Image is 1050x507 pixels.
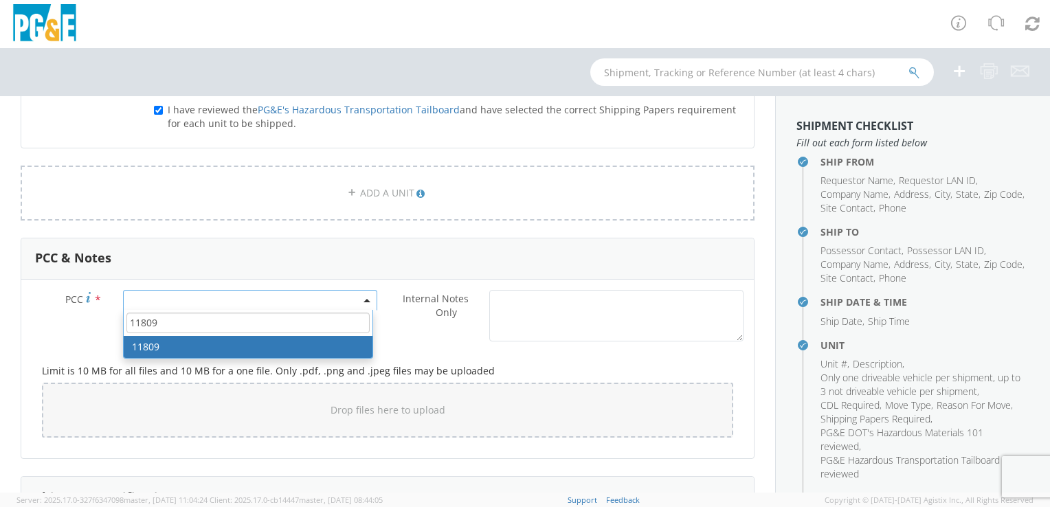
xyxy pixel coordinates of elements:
[820,227,1029,237] h4: Ship To
[956,188,979,201] span: State
[894,258,931,271] li: ,
[820,174,893,187] span: Requestor Name
[820,357,847,370] span: Unit #
[885,398,933,412] li: ,
[820,398,882,412] li: ,
[853,357,904,371] li: ,
[403,292,469,319] span: Internal Notes Only
[820,371,1020,398] span: Only one driveable vehicle per shipment, up to 3 not driveable vehicle per shipment
[820,371,1026,398] li: ,
[820,315,862,328] span: Ship Date
[984,258,1025,271] li: ,
[820,340,1029,350] h4: Unit
[937,398,1011,412] span: Reason For Move
[35,491,174,504] h3: Shipment Notification
[258,103,460,116] a: PG&E's Hazardous Transportation Tailboard
[21,166,755,221] a: ADD A UNIT
[956,258,981,271] li: ,
[935,188,950,201] span: City
[16,495,208,505] span: Server: 2025.17.0-327f6347098
[210,495,383,505] span: Client: 2025.17.0-cb14447
[820,244,904,258] li: ,
[894,188,931,201] li: ,
[124,336,372,358] li: 11809
[868,315,910,328] span: Ship Time
[820,201,873,214] span: Site Contact
[885,398,931,412] span: Move Type
[820,453,1000,480] span: PG&E Hazardous Transportation Tailboard reviewed
[894,188,929,201] span: Address
[820,174,895,188] li: ,
[937,398,1013,412] li: ,
[65,293,83,306] span: PCC
[820,398,880,412] span: CDL Required
[606,495,640,505] a: Feedback
[820,315,864,328] li: ,
[820,271,875,285] li: ,
[796,136,1029,150] span: Fill out each form listed below
[899,174,976,187] span: Requestor LAN ID
[899,174,978,188] li: ,
[935,188,952,201] li: ,
[168,103,736,130] span: I have reviewed the and have selected the correct Shipping Papers requirement for each unit to be...
[568,495,597,505] a: Support
[935,258,952,271] li: ,
[820,357,849,371] li: ,
[820,258,891,271] li: ,
[907,244,986,258] li: ,
[820,244,902,257] span: Possessor Contact
[820,412,932,426] li: ,
[331,403,445,416] span: Drop files here to upload
[796,118,913,133] strong: Shipment Checklist
[154,106,163,115] input: I have reviewed thePG&E's Hazardous Transportation Tailboardand have selected the correct Shippin...
[820,412,930,425] span: Shipping Papers Required
[984,188,1023,201] span: Zip Code
[299,495,383,505] span: master, [DATE] 08:44:05
[820,157,1029,167] h4: Ship From
[984,258,1023,271] span: Zip Code
[984,188,1025,201] li: ,
[10,4,79,45] img: pge-logo-06675f144f4cfa6a6814.png
[820,258,889,271] span: Company Name
[879,271,906,284] span: Phone
[956,258,979,271] span: State
[42,365,733,376] h5: Limit is 10 MB for all files and 10 MB for a one file. Only .pdf, .png and .jpeg files may be upl...
[124,495,208,505] span: master, [DATE] 11:04:24
[907,244,984,257] span: Possessor LAN ID
[820,426,1026,453] li: ,
[853,357,902,370] span: Description
[894,258,929,271] span: Address
[935,258,950,271] span: City
[820,426,983,453] span: PG&E DOT's Hazardous Materials 101 reviewed
[820,188,889,201] span: Company Name
[879,201,906,214] span: Phone
[825,495,1034,506] span: Copyright © [DATE]-[DATE] Agistix Inc., All Rights Reserved
[35,251,111,265] h3: PCC & Notes
[820,297,1029,307] h4: Ship Date & Time
[590,58,934,86] input: Shipment, Tracking or Reference Number (at least 4 chars)
[820,188,891,201] li: ,
[956,188,981,201] li: ,
[820,271,873,284] span: Site Contact
[820,201,875,215] li: ,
